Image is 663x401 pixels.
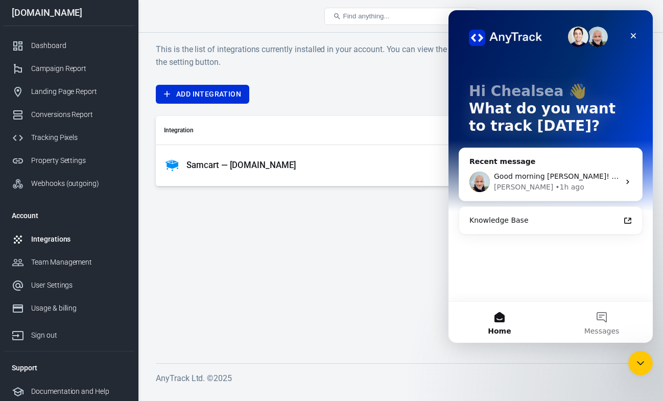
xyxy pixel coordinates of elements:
[31,178,126,189] div: Webhooks (outgoing)
[31,155,126,166] div: Property Settings
[343,12,390,20] span: Find anything...
[31,257,126,268] div: Team Management
[156,43,645,68] h6: This is the list of integrations currently installed in your account. You can view the settings a...
[4,228,134,251] a: Integrations
[4,251,134,274] a: Team Management
[4,126,134,149] a: Tracking Pixels
[156,372,645,385] h6: AnyTrack Ltd. © 2025
[31,280,126,291] div: User Settings
[4,172,134,195] a: Webhooks (outgoing)
[4,356,134,380] li: Support
[136,317,171,324] span: Messages
[107,172,136,182] div: • 1h ago
[4,34,134,57] a: Dashboard
[31,303,126,314] div: Usage & billing
[4,103,134,126] a: Conversions Report
[31,40,126,51] div: Dashboard
[324,8,478,25] button: Find anything...⌘ + K
[4,203,134,228] li: Account
[31,132,126,143] div: Tracking Pixels
[31,330,126,341] div: Sign out
[31,86,126,97] div: Landing Page Report
[156,116,468,145] th: Integration
[31,386,126,397] div: Documentation and Help
[630,4,655,29] a: Sign out
[31,234,126,245] div: Integrations
[31,63,126,74] div: Campaign Report
[21,205,171,216] div: Knowledge Base
[4,57,134,80] a: Campaign Report
[176,16,194,35] div: Close
[102,292,204,333] button: Messages
[39,317,62,324] span: Home
[628,351,653,375] iframe: Intercom live chat
[164,157,180,174] img: Samcart — samcart.com
[45,162,258,170] span: Good morning [PERSON_NAME]! Yes, absolutely--please do!
[15,201,190,220] a: Knowledge Base
[31,109,126,120] div: Conversions Report
[4,8,134,17] div: [DOMAIN_NAME]
[448,10,653,343] iframe: Intercom live chat
[45,172,105,182] div: [PERSON_NAME]
[156,85,249,104] a: Add Integration
[186,160,296,171] p: Samcart — [DOMAIN_NAME]
[4,320,134,347] a: Sign out
[4,149,134,172] a: Property Settings
[4,80,134,103] a: Landing Page Report
[4,274,134,297] a: User Settings
[4,297,134,320] a: Usage & billing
